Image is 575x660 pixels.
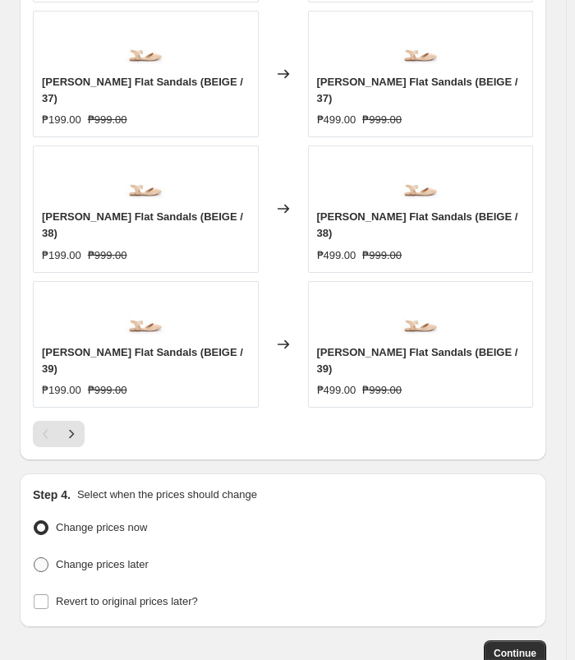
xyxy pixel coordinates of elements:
[88,247,127,264] strike: ₱999.00
[42,76,243,104] span: [PERSON_NAME] Flat Sandals (BEIGE / 37)
[33,487,71,503] h2: Step 4.
[88,112,127,128] strike: ₱999.00
[88,382,127,399] strike: ₱999.00
[317,210,518,239] span: [PERSON_NAME] Flat Sandals (BEIGE / 38)
[42,382,81,399] div: ₱199.00
[121,290,170,339] img: DANNY_BEIGE_2_80x.jpg
[317,247,356,264] div: ₱499.00
[317,112,356,128] div: ₱499.00
[42,112,81,128] div: ₱199.00
[77,487,257,503] p: Select when the prices should change
[56,558,149,570] span: Change prices later
[317,76,518,104] span: [PERSON_NAME] Flat Sandals (BEIGE / 37)
[494,647,536,660] span: Continue
[396,20,445,69] img: DANNY_BEIGE_2_80x.jpg
[42,247,81,264] div: ₱199.00
[56,521,147,533] span: Change prices now
[121,155,170,204] img: DANNY_BEIGE_2_80x.jpg
[121,20,170,69] img: DANNY_BEIGE_2_80x.jpg
[362,247,402,264] strike: ₱999.00
[56,595,198,607] span: Revert to original prices later?
[42,210,243,239] span: [PERSON_NAME] Flat Sandals (BEIGE / 38)
[58,421,85,447] button: Next
[317,346,518,375] span: [PERSON_NAME] Flat Sandals (BEIGE / 39)
[396,155,445,204] img: DANNY_BEIGE_2_80x.jpg
[42,346,243,375] span: [PERSON_NAME] Flat Sandals (BEIGE / 39)
[317,382,356,399] div: ₱499.00
[362,112,402,128] strike: ₱999.00
[362,382,402,399] strike: ₱999.00
[33,421,85,447] nav: Pagination
[396,290,445,339] img: DANNY_BEIGE_2_80x.jpg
